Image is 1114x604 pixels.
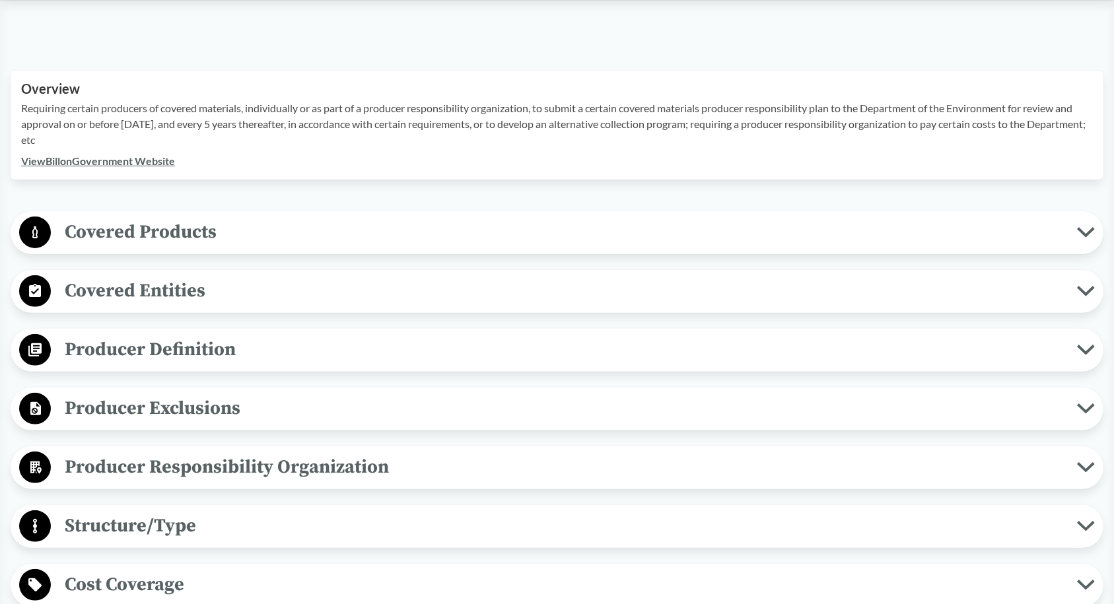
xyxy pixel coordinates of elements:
button: Covered Products [15,216,1099,250]
button: Producer Definition [15,333,1099,367]
p: Requiring certain producers of covered materials, individually or as part of a producer responsib... [21,100,1093,148]
span: Producer Responsibility Organization [51,452,1077,482]
button: Cost Coverage [15,568,1099,602]
a: ViewBillonGovernment Website [21,154,175,167]
span: Covered Entities [51,276,1077,306]
h2: Overview [21,81,1093,96]
button: Producer Responsibility Organization [15,451,1099,485]
span: Covered Products [51,217,1077,247]
button: Structure/Type [15,510,1099,543]
span: Structure/Type [51,511,1077,541]
span: Cost Coverage [51,570,1077,599]
button: Covered Entities [15,275,1099,308]
button: Producer Exclusions [15,392,1099,426]
span: Producer Exclusions [51,393,1077,423]
span: Producer Definition [51,335,1077,364]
